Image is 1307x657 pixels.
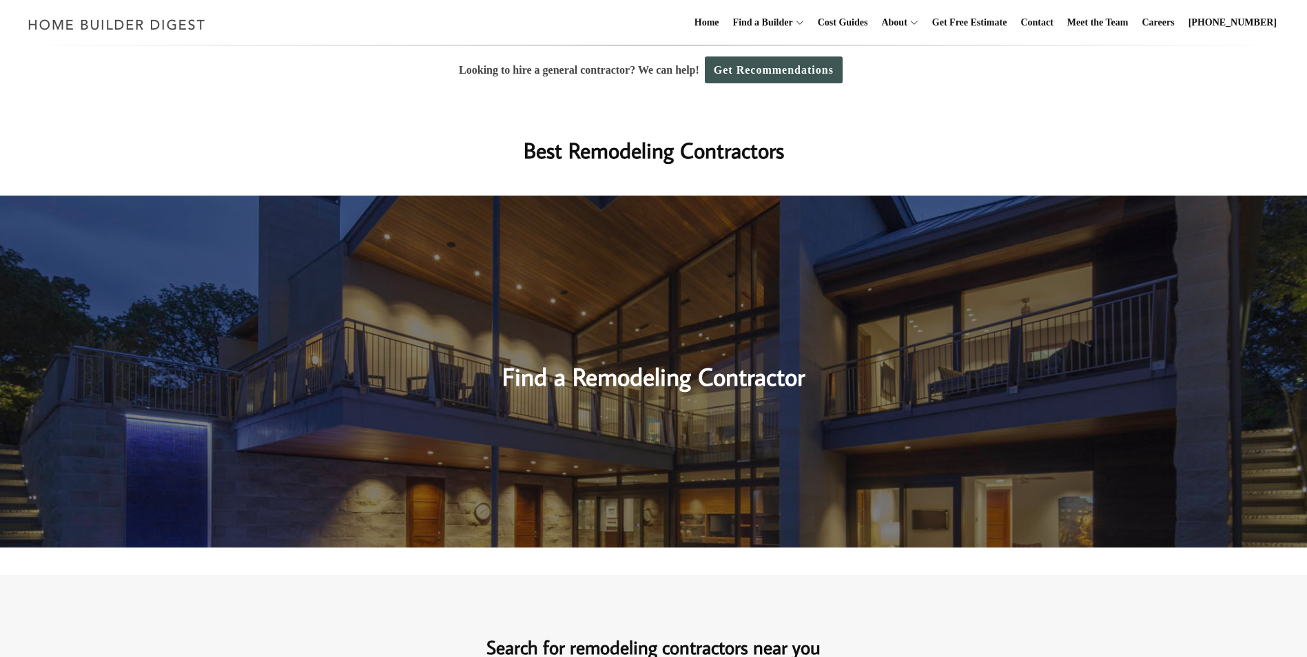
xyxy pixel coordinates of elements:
[1062,1,1134,45] a: Meet the Team
[1137,1,1180,45] a: Careers
[361,333,947,395] h2: Find a Remodeling Contractor
[812,1,874,45] a: Cost Guides
[728,1,793,45] a: Find a Builder
[689,1,725,45] a: Home
[1183,1,1282,45] a: [PHONE_NUMBER]
[1015,1,1058,45] a: Contact
[927,1,1013,45] a: Get Free Estimate
[705,56,843,83] a: Get Recommendations
[379,134,929,167] h1: Best Remodeling Contractors
[876,1,907,45] a: About
[22,11,212,38] img: Home Builder Digest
